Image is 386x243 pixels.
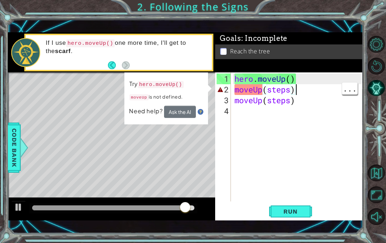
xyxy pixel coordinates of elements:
button: Level Options [368,36,385,53]
code: moveUp [129,94,148,100]
button: Back [108,61,122,69]
span: Run [276,208,305,215]
p: Try [129,80,183,89]
span: Need help? [129,107,164,115]
button: Next [122,61,130,69]
button: Ask the AI [164,106,196,118]
p: Reach the tree [230,47,270,55]
button: ⌘ + P: Play [11,201,26,215]
button: Back to Map [368,165,385,181]
div: 3 [217,95,231,106]
button: Maximize Browser [368,186,385,203]
span: Goals [220,34,287,43]
span: : Incomplete [241,34,287,43]
code: hero.moveUp() [66,39,115,47]
strong: scarf [55,48,71,54]
div: 4 [217,106,231,116]
img: Hint [198,109,203,115]
p: is not defined. [129,92,183,102]
span: ... [342,82,357,94]
p: If I use one more time, I'll get to the . [46,39,207,55]
button: Unmute [368,208,385,225]
button: Shift+Enter: Run current code. [269,204,312,219]
div: 1 [217,73,231,84]
code: hero.moveUp() [138,81,183,88]
button: Restart Level [368,58,385,75]
button: AI Hint [368,80,385,96]
a: Back to Map [368,162,386,184]
span: Code Bank [9,126,20,170]
div: 2 [217,84,231,95]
